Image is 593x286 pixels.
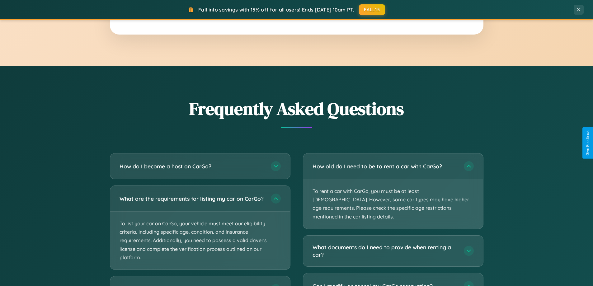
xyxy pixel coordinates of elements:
[198,7,354,13] span: Fall into savings with 15% off for all users! Ends [DATE] 10am PT.
[313,243,458,259] h3: What documents do I need to provide when renting a car?
[110,212,290,270] p: To list your car on CarGo, your vehicle must meet our eligibility criteria, including specific ag...
[359,4,385,15] button: FALL15
[303,179,483,229] p: To rent a car with CarGo, you must be at least [DEMOGRAPHIC_DATA]. However, some car types may ha...
[110,97,483,121] h2: Frequently Asked Questions
[120,195,265,203] h3: What are the requirements for listing my car on CarGo?
[120,162,265,170] h3: How do I become a host on CarGo?
[586,130,590,156] div: Give Feedback
[313,162,458,170] h3: How old do I need to be to rent a car with CarGo?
